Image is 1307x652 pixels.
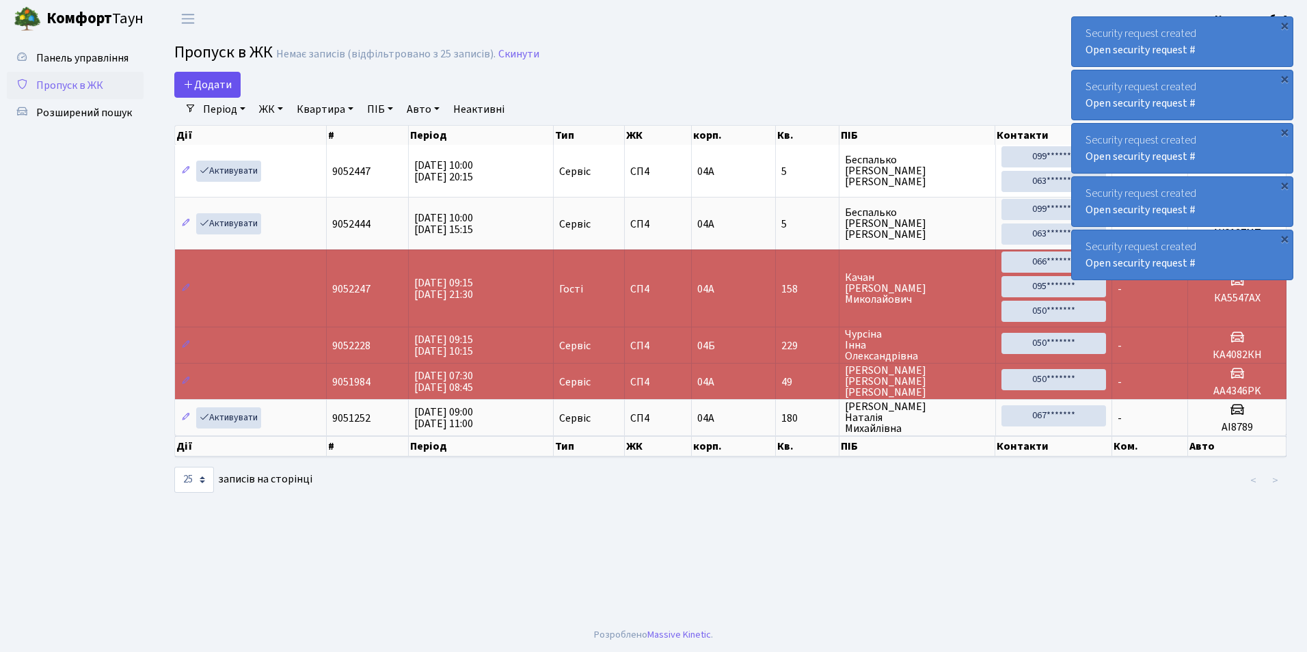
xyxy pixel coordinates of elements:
[697,411,714,426] span: 04А
[692,436,775,457] th: корп.
[1278,178,1291,192] div: ×
[554,126,624,145] th: Тип
[1278,232,1291,245] div: ×
[559,340,591,351] span: Сервіс
[414,210,473,237] span: [DATE] 10:00 [DATE] 15:15
[1118,282,1122,297] span: -
[1072,230,1293,280] div: Security request created
[781,166,833,177] span: 5
[254,98,288,121] a: ЖК
[414,405,473,431] span: [DATE] 09:00 [DATE] 11:00
[7,44,144,72] a: Панель управління
[995,436,1112,457] th: Контакти
[1118,338,1122,353] span: -
[1118,411,1122,426] span: -
[1086,96,1196,111] a: Open security request #
[1194,421,1280,434] h5: АІ8789
[401,98,445,121] a: Авто
[414,368,473,395] span: [DATE] 07:30 [DATE] 08:45
[362,98,399,121] a: ПІБ
[692,126,775,145] th: корп.
[14,5,41,33] img: logo.png
[781,340,833,351] span: 229
[554,436,624,457] th: Тип
[196,407,261,429] a: Активувати
[1112,436,1188,457] th: Ком.
[498,48,539,61] a: Скинути
[327,436,409,457] th: #
[291,98,359,121] a: Квартира
[175,126,327,145] th: Дії
[1086,42,1196,57] a: Open security request #
[594,627,713,642] div: Розроблено .
[1086,202,1196,217] a: Open security request #
[409,126,554,145] th: Період
[332,164,370,179] span: 9052447
[46,8,144,31] span: Таун
[1086,149,1196,164] a: Open security request #
[1194,349,1280,362] h5: КА4082КН
[36,105,132,120] span: Розширений пошук
[845,401,989,434] span: [PERSON_NAME] Наталія Михайлівна
[1278,125,1291,139] div: ×
[448,98,510,121] a: Неактивні
[174,467,214,493] select: записів на сторінці
[7,72,144,99] a: Пропуск в ЖК
[414,158,473,185] span: [DATE] 10:00 [DATE] 20:15
[781,377,833,388] span: 49
[332,411,370,426] span: 9051252
[776,436,839,457] th: Кв.
[697,338,715,353] span: 04Б
[630,340,686,351] span: СП4
[1215,12,1291,27] b: Консьєрж б. 4.
[1215,11,1291,27] a: Консьєрж б. 4.
[630,377,686,388] span: СП4
[1118,375,1122,390] span: -
[781,219,833,230] span: 5
[46,8,112,29] b: Комфорт
[781,413,833,424] span: 180
[1072,124,1293,173] div: Security request created
[697,164,714,179] span: 04А
[776,126,839,145] th: Кв.
[1072,70,1293,120] div: Security request created
[174,40,273,64] span: Пропуск в ЖК
[183,77,232,92] span: Додати
[327,126,409,145] th: #
[559,413,591,424] span: Сервіс
[845,207,989,240] span: Беспалько [PERSON_NAME] [PERSON_NAME]
[1072,17,1293,66] div: Security request created
[845,154,989,187] span: Беспалько [PERSON_NAME] [PERSON_NAME]
[36,51,129,66] span: Панель управління
[196,161,261,182] a: Активувати
[1188,436,1286,457] th: Авто
[198,98,251,121] a: Період
[995,126,1112,145] th: Контакти
[1194,292,1280,305] h5: КА5547АХ
[630,219,686,230] span: СП4
[332,338,370,353] span: 9052228
[845,329,989,362] span: Чурсіна Інна Олександрівна
[414,332,473,359] span: [DATE] 09:15 [DATE] 10:15
[781,284,833,295] span: 158
[1278,18,1291,32] div: ×
[630,166,686,177] span: СП4
[1278,72,1291,85] div: ×
[559,166,591,177] span: Сервіс
[845,272,989,305] span: Качан [PERSON_NAME] Миколайович
[845,365,989,398] span: [PERSON_NAME] [PERSON_NAME] [PERSON_NAME]
[414,275,473,302] span: [DATE] 09:15 [DATE] 21:30
[332,375,370,390] span: 9051984
[7,99,144,126] a: Розширений пошук
[276,48,496,61] div: Немає записів (відфільтровано з 25 записів).
[1072,177,1293,226] div: Security request created
[332,282,370,297] span: 9052247
[697,375,714,390] span: 04А
[174,467,312,493] label: записів на сторінці
[630,284,686,295] span: СП4
[171,8,205,30] button: Переключити навігацію
[839,436,995,457] th: ПІБ
[1086,256,1196,271] a: Open security request #
[559,219,591,230] span: Сервіс
[697,217,714,232] span: 04А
